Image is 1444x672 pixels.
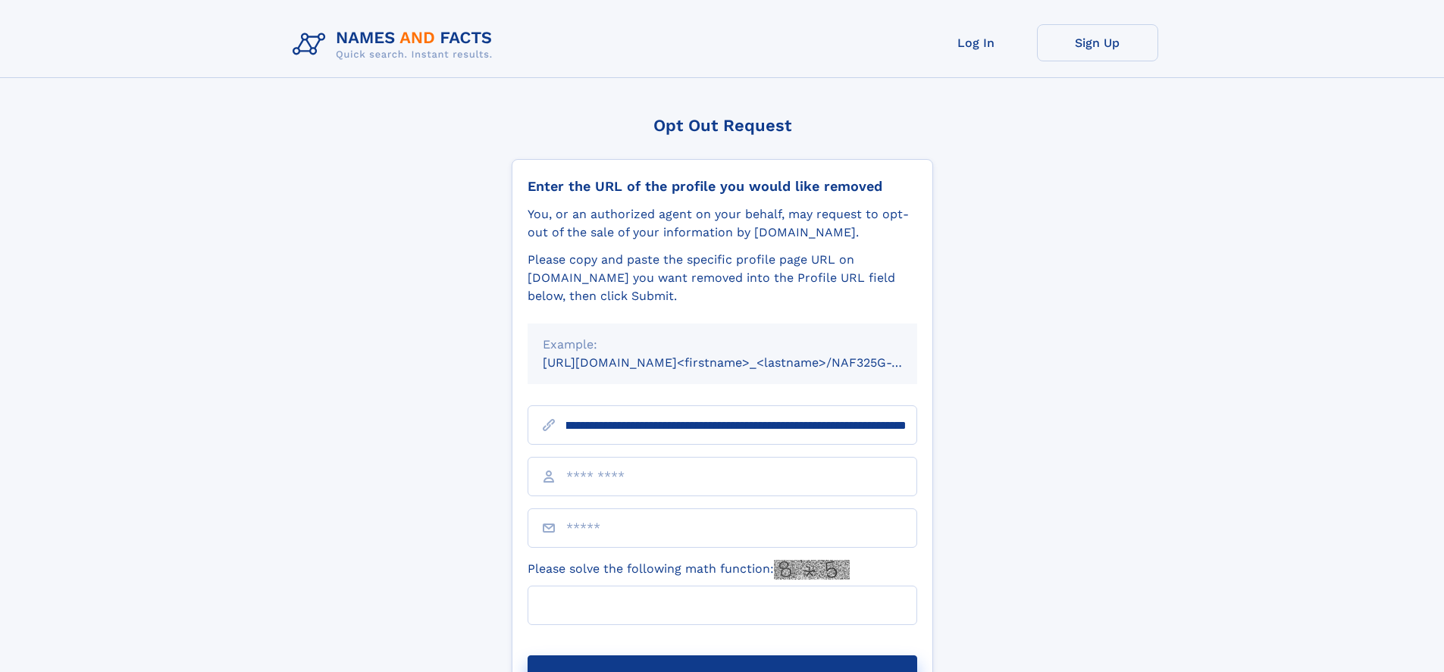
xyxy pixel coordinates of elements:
[512,116,933,135] div: Opt Out Request
[1037,24,1158,61] a: Sign Up
[287,24,505,65] img: Logo Names and Facts
[528,251,917,305] div: Please copy and paste the specific profile page URL on [DOMAIN_NAME] you want removed into the Pr...
[543,336,902,354] div: Example:
[528,178,917,195] div: Enter the URL of the profile you would like removed
[543,355,946,370] small: [URL][DOMAIN_NAME]<firstname>_<lastname>/NAF325G-xxxxxxxx
[916,24,1037,61] a: Log In
[528,560,850,580] label: Please solve the following math function:
[528,205,917,242] div: You, or an authorized agent on your behalf, may request to opt-out of the sale of your informatio...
